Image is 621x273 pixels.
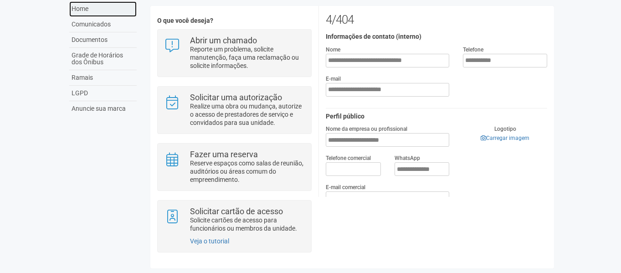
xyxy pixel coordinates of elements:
[164,36,304,70] a: Abrir um chamado Reporte um problema, solicite manutenção, faça uma reclamação ou solicite inform...
[69,70,137,86] a: Ramais
[326,113,547,120] h4: Perfil público
[326,183,365,191] label: E-mail comercial
[326,46,340,54] label: Nome
[69,101,137,116] a: Anuncie sua marca
[69,48,137,70] a: Grade de Horários dos Ônibus
[326,33,547,40] h4: Informações de contato (interno)
[190,93,282,102] strong: Solicitar uma autorização
[164,150,304,184] a: Fazer uma reserva Reserve espaços como salas de reunião, auditórios ou áreas comum do empreendime...
[463,46,483,54] label: Telefone
[478,133,532,143] button: Carregar imagem
[326,75,341,83] label: E-mail
[190,206,283,216] strong: Solicitar cartão de acesso
[69,17,137,32] a: Comunicados
[164,207,304,232] a: Solicitar cartão de acesso Solicite cartões de acesso para funcionários ou membros da unidade.
[69,1,137,17] a: Home
[69,86,137,101] a: LGPD
[190,216,304,232] p: Solicite cartões de acesso para funcionários ou membros da unidade.
[190,159,304,184] p: Reserve espaços como salas de reunião, auditórios ou áreas comum do empreendimento.
[164,93,304,127] a: Solicitar uma autorização Realize uma obra ou mudança, autorize o acesso de prestadores de serviç...
[190,36,257,45] strong: Abrir um chamado
[69,32,137,48] a: Documentos
[190,45,304,70] p: Reporte um problema, solicite manutenção, faça uma reclamação ou solicite informações.
[157,17,312,24] h4: O que você deseja?
[326,13,547,26] h2: 4/404
[190,149,258,159] strong: Fazer uma reserva
[326,125,407,133] label: Nome da empresa ou profissional
[494,125,516,133] label: Logotipo
[190,102,304,127] p: Realize uma obra ou mudança, autorize o acesso de prestadores de serviço e convidados para sua un...
[395,154,420,162] label: WhatsApp
[326,154,371,162] label: Telefone comercial
[190,237,229,245] a: Veja o tutorial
